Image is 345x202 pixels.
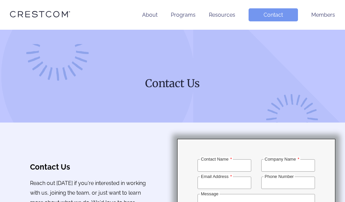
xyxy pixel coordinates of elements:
a: Members [311,12,335,18]
label: Message [200,191,220,196]
a: Contact [249,8,298,21]
label: Email Address [200,174,233,179]
a: Programs [171,12,196,18]
h1: Contact Us [45,76,300,90]
label: Company Name [264,157,300,162]
a: About [142,12,157,18]
label: Phone Number [264,174,295,179]
label: Contact Name [200,157,233,162]
h3: Contact Us [30,163,147,171]
a: Resources [209,12,235,18]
